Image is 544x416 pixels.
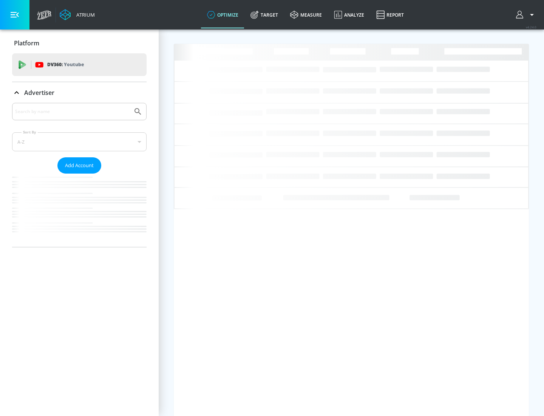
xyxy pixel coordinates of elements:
p: Platform [14,39,39,47]
div: DV360: Youtube [12,53,147,76]
div: Advertiser [12,103,147,247]
a: optimize [201,1,244,28]
div: A-Z [12,132,147,151]
div: Advertiser [12,82,147,103]
p: Youtube [64,61,84,68]
a: Report [370,1,410,28]
a: Atrium [60,9,95,20]
a: measure [284,1,328,28]
p: DV360: [47,61,84,69]
span: v 4.24.0 [526,25,536,29]
span: Add Account [65,161,94,170]
button: Add Account [57,157,101,174]
nav: list of Advertiser [12,174,147,247]
a: Analyze [328,1,370,28]
p: Advertiser [24,88,54,97]
label: Sort By [22,130,38,135]
div: Platform [12,33,147,54]
a: Target [244,1,284,28]
div: Atrium [73,11,95,18]
input: Search by name [15,107,130,116]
